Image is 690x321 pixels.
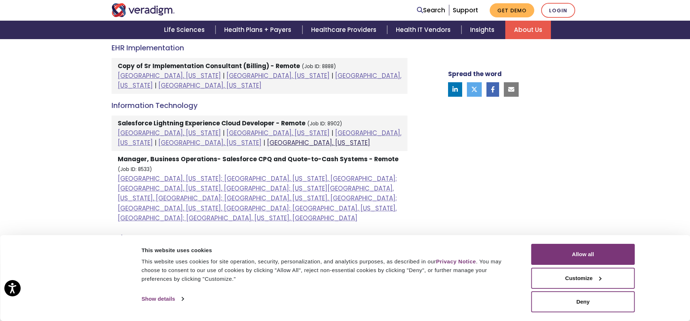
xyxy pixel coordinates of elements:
a: [GEOGRAPHIC_DATA], [US_STATE] [226,129,330,137]
span: | [331,71,333,80]
a: [GEOGRAPHIC_DATA], [US_STATE] [158,138,262,147]
span: | [223,129,225,137]
span: | [263,138,265,147]
h4: Information Technology [112,101,407,110]
a: Get Demo [490,3,534,17]
a: [GEOGRAPHIC_DATA], [US_STATE] [267,138,370,147]
a: Login [541,3,575,18]
button: Allow all [531,244,635,265]
a: [GEOGRAPHIC_DATA], [US_STATE] [118,129,221,137]
a: [GEOGRAPHIC_DATA], [US_STATE] [226,71,330,80]
a: [GEOGRAPHIC_DATA], [US_STATE] [118,71,221,80]
h4: EHR Implementation [112,43,407,52]
a: About Us [505,21,551,39]
span: | [331,129,333,137]
button: Deny [531,291,635,312]
small: (Job ID: 8533) [118,166,152,173]
span: | [155,81,156,90]
strong: Copy of Sr Implementation Consultant (Billing) - Remote [118,62,300,70]
strong: Spread the word [448,70,502,78]
a: [GEOGRAPHIC_DATA], [US_STATE]; [GEOGRAPHIC_DATA], [US_STATE], [GEOGRAPHIC_DATA]; [GEOGRAPHIC_DATA... [118,174,397,222]
a: Support [453,6,478,14]
small: (Job ID: 8902) [307,120,342,127]
a: [GEOGRAPHIC_DATA], [US_STATE] [158,81,262,90]
a: Search [417,5,445,15]
strong: Salesforce Lightning Experience Cloud Developer - Remote [118,119,305,128]
span: | [155,138,156,147]
div: This website uses cookies for site operation, security, personalization, and analytics purposes, ... [142,257,515,283]
a: Privacy Notice [436,258,476,264]
a: Healthcare Providers [302,21,387,39]
h4: Sales [112,233,407,242]
strong: Manager, Business Operations- Salesforce CPQ and Quote-to-Cash Systems - Remote [118,155,398,163]
div: This website uses cookies [142,246,515,255]
span: | [223,71,225,80]
a: [GEOGRAPHIC_DATA], [US_STATE] [118,71,401,90]
a: Health IT Vendors [387,21,461,39]
a: Show details [142,293,184,304]
a: Health Plans + Payers [216,21,302,39]
a: Insights [461,21,505,39]
img: Veradigm logo [112,3,175,17]
a: Life Sciences [155,21,216,39]
small: (Job ID: 8888) [302,63,336,70]
button: Customize [531,268,635,289]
